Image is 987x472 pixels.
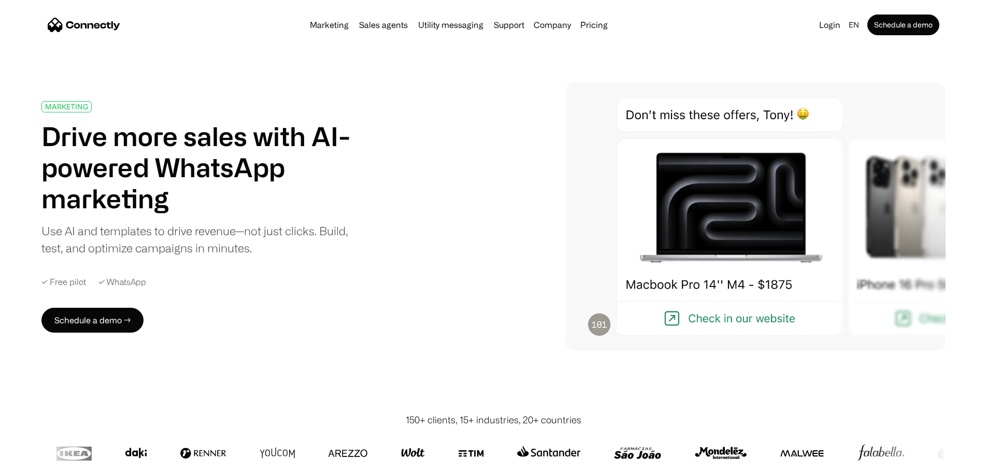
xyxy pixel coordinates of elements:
[41,222,362,256] div: Use AI and templates to drive revenue—not just clicks. Build, test, and optimize campaigns in min...
[10,453,62,468] aside: Language selected: English
[41,121,362,214] h1: Drive more sales with AI-powered WhatsApp marketing
[534,18,571,32] div: Company
[21,454,62,468] ul: Language list
[45,103,88,110] div: MARKETING
[306,21,353,29] a: Marketing
[576,21,612,29] a: Pricing
[98,277,146,287] div: ✓ WhatsApp
[406,413,581,427] div: 150+ clients, 15+ industries, 20+ countries
[531,18,574,32] div: Company
[845,18,865,32] div: en
[815,18,845,32] a: Login
[867,15,939,35] a: Schedule a demo
[355,21,412,29] a: Sales agents
[48,17,120,33] a: home
[490,21,528,29] a: Support
[41,308,144,333] a: Schedule a demo →
[849,18,859,32] div: en
[414,21,488,29] a: Utility messaging
[41,277,86,287] div: ✓ Free pilot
